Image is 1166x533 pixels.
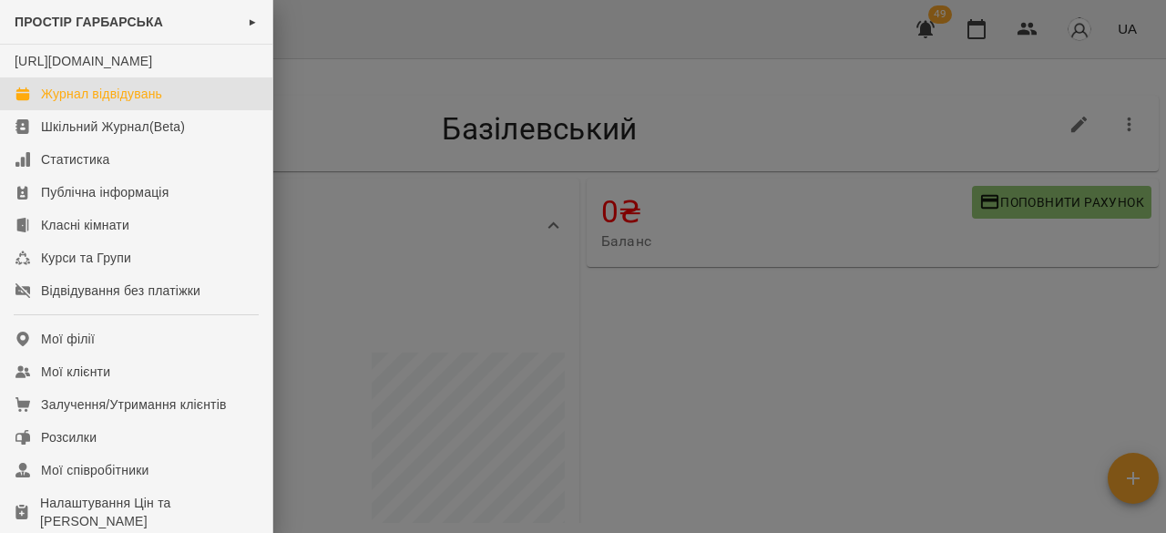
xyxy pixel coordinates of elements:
span: ПРОСТІР ГАРБАРСЬКА [15,15,163,29]
div: Статистика [41,150,110,169]
div: Публічна інформація [41,183,169,201]
div: Класні кімнати [41,216,129,234]
div: Курси та Групи [41,249,131,267]
div: Шкільний Журнал(Beta) [41,118,185,136]
div: Мої клієнти [41,363,110,381]
span: ► [248,15,258,29]
div: Мої співробітники [41,461,149,479]
a: [URL][DOMAIN_NAME] [15,54,152,68]
div: Мої філії [41,330,95,348]
div: Журнал відвідувань [41,85,162,103]
div: Розсилки [41,428,97,446]
div: Налаштування Цін та [PERSON_NAME] [40,494,258,530]
div: Відвідування без платіжки [41,282,200,300]
div: Залучення/Утримання клієнтів [41,395,227,414]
